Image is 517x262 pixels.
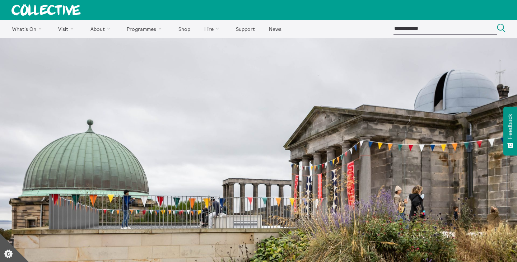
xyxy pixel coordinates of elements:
[507,114,513,139] span: Feedback
[84,20,119,38] a: About
[229,20,261,38] a: Support
[6,20,51,38] a: What's On
[52,20,83,38] a: Visit
[172,20,196,38] a: Shop
[262,20,288,38] a: News
[121,20,171,38] a: Programmes
[198,20,228,38] a: Hire
[503,107,517,155] button: Feedback - Show survey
